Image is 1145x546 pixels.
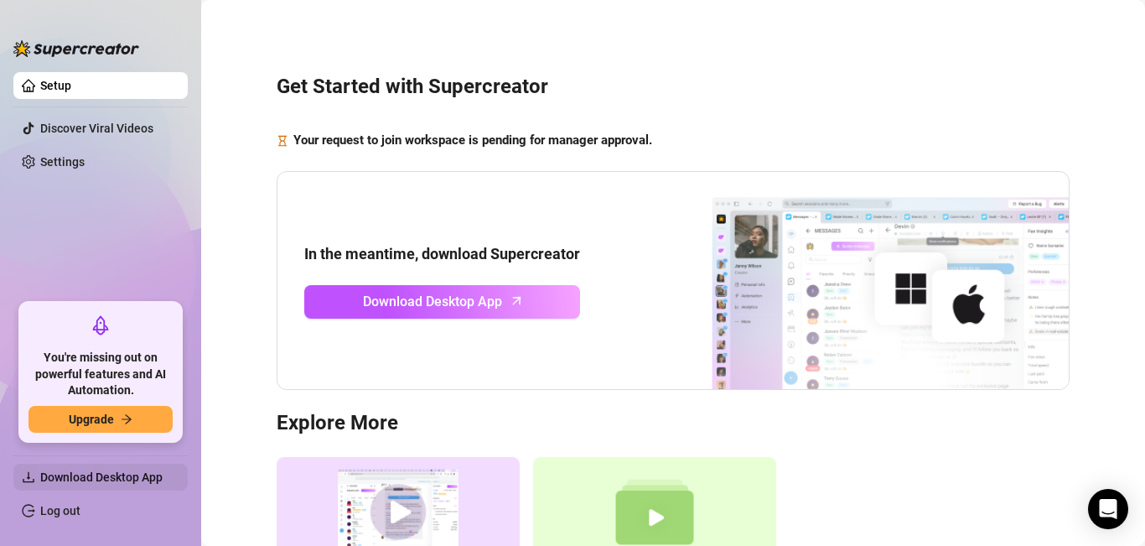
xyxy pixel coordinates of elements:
[277,131,288,151] span: hourglass
[1088,489,1128,529] div: Open Intercom Messenger
[69,413,114,426] span: Upgrade
[28,350,173,399] span: You're missing out on powerful features and AI Automation.
[304,285,580,319] a: Download Desktop Apparrow-up
[121,413,132,425] span: arrow-right
[22,471,35,484] span: download
[40,155,85,169] a: Settings
[13,40,139,57] img: logo-BBDzfeDw.svg
[277,74,1070,101] h3: Get Started with Supercreator
[40,471,163,484] span: Download Desktop App
[28,406,173,433] button: Upgradearrow-right
[91,315,111,335] span: rocket
[304,245,580,263] strong: In the meantime, download Supercreator
[40,504,80,517] a: Log out
[507,291,526,310] span: arrow-up
[363,291,502,312] span: Download Desktop App
[277,410,1070,437] h3: Explore More
[40,79,71,92] a: Setup
[40,122,153,135] a: Discover Viral Videos
[293,133,652,148] strong: Your request to join workspace is pending for manager approval.
[650,172,1069,390] img: download app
